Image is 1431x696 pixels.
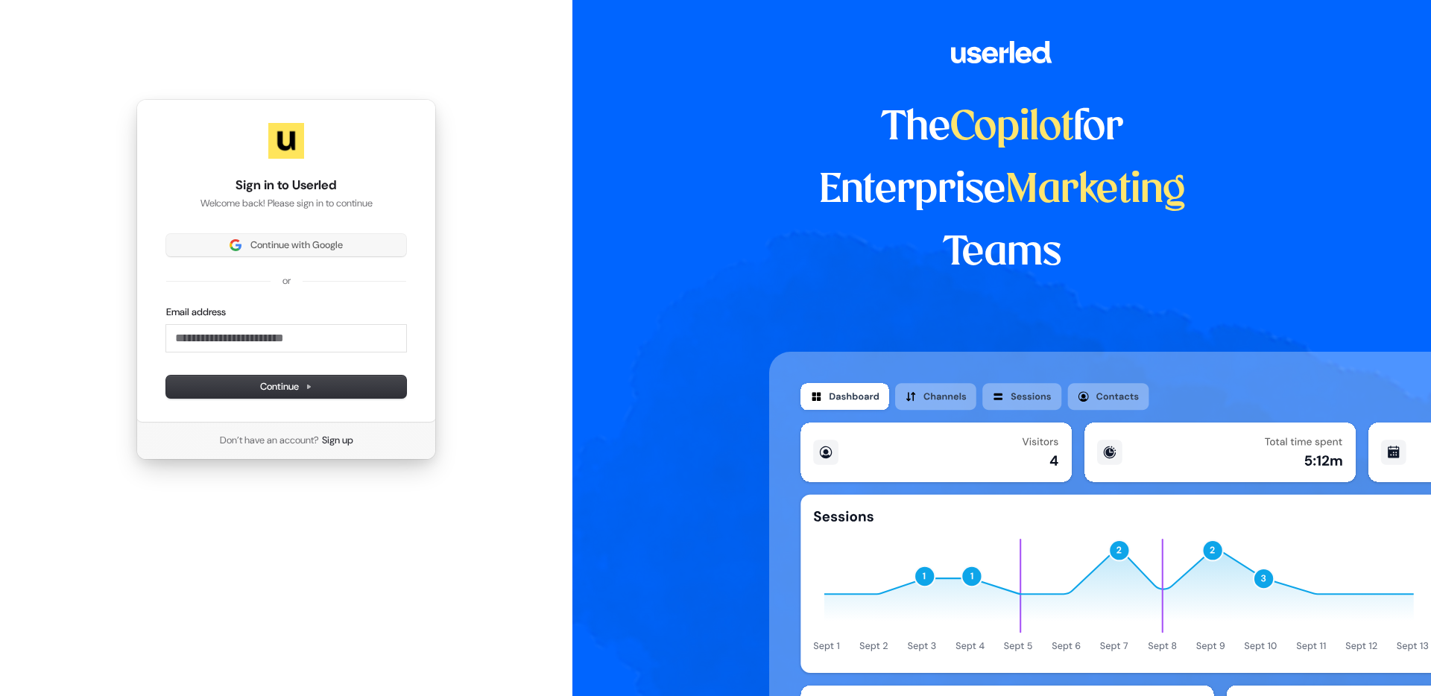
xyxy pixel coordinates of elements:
p: Welcome back! Please sign in to continue [166,197,406,210]
span: Marketing [1005,171,1186,210]
span: Continue [260,380,312,393]
span: Copilot [950,109,1073,148]
span: Continue with Google [250,238,343,252]
p: or [282,274,291,288]
label: Email address [166,306,226,319]
h1: Sign in to Userled [166,177,406,194]
img: Sign in with Google [230,239,241,251]
span: Don’t have an account? [220,434,319,447]
button: Sign in with GoogleContinue with Google [166,234,406,256]
button: Continue [166,376,406,398]
img: Userled [268,123,304,159]
h1: The for Enterprise Teams [769,97,1235,285]
a: Sign up [322,434,353,447]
